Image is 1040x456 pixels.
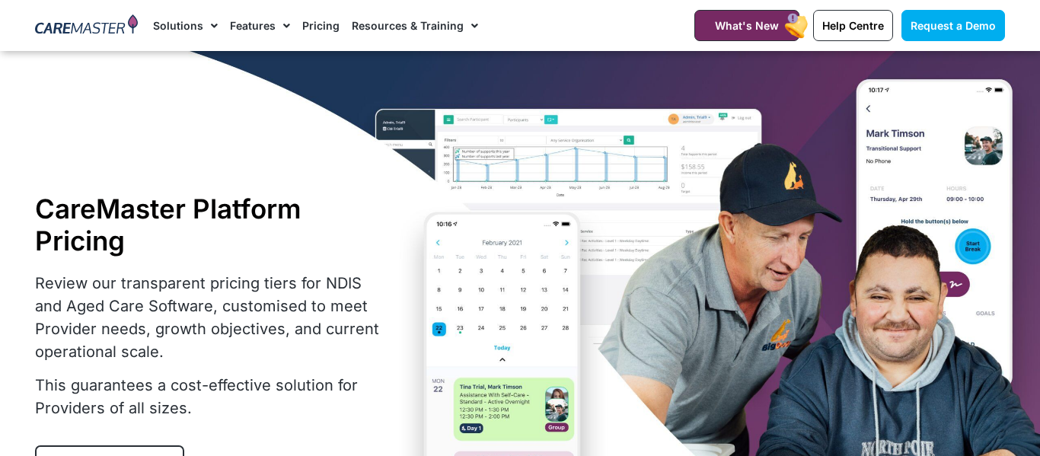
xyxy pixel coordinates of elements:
[694,10,799,41] a: What's New
[35,272,381,363] p: Review our transparent pricing tiers for NDIS and Aged Care Software, customised to meet Provider...
[901,10,1005,41] a: Request a Demo
[911,19,996,32] span: Request a Demo
[35,374,381,419] p: This guarantees a cost-effective solution for Providers of all sizes.
[822,19,884,32] span: Help Centre
[35,14,138,37] img: CareMaster Logo
[35,193,381,257] h1: CareMaster Platform Pricing
[715,19,779,32] span: What's New
[813,10,893,41] a: Help Centre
